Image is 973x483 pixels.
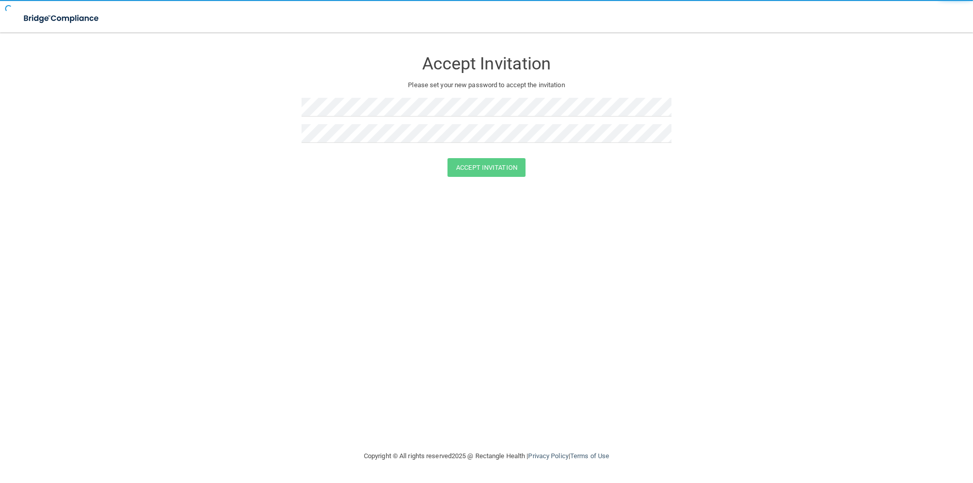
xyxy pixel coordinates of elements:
div: Copyright © All rights reserved 2025 @ Rectangle Health | | [302,440,671,472]
a: Privacy Policy [528,452,568,460]
button: Accept Invitation [447,158,526,177]
h3: Accept Invitation [302,54,671,73]
img: bridge_compliance_login_screen.278c3ca4.svg [15,8,108,29]
p: Please set your new password to accept the invitation [309,79,664,91]
a: Terms of Use [570,452,609,460]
